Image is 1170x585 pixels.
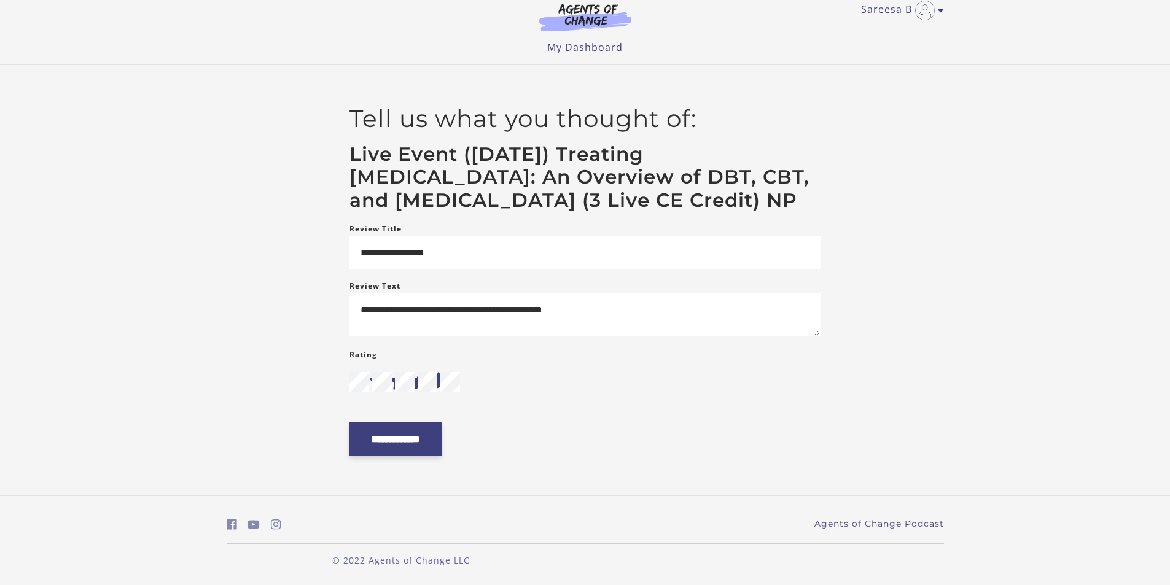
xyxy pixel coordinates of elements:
a: https://www.youtube.com/c/AgentsofChangeTestPrepbyMeaganMitchell (Open in a new window) [248,516,260,533]
i: star [429,372,449,392]
input: 2 [372,372,392,392]
input: 1 [349,372,369,392]
label: Review Text [349,279,400,293]
h2: Tell us what you thought of: [349,104,821,133]
a: Toggle menu [861,1,938,20]
a: Agents of Change Podcast [814,517,944,530]
h3: Live Event ([DATE]) Treating [MEDICAL_DATA]: An Overview of DBT, CBT, and [MEDICAL_DATA] (3 Live ... [349,143,821,212]
i: https://www.youtube.com/c/AgentsofChangeTestPrepbyMeaganMitchell (Open in a new window) [248,519,260,530]
i: https://www.instagram.com/agentsofchangeprep/ (Open in a new window) [271,519,281,530]
i: https://www.facebook.com/groups/aswbtestprep (Open in a new window) [227,519,237,530]
p: © 2022 Agents of Change LLC [227,554,575,567]
input: 4 [418,372,437,392]
img: Agents of Change Logo [526,3,644,31]
input: 5 [440,372,460,392]
i: star [349,372,369,392]
label: Review Title [349,222,402,236]
i: star [370,372,389,392]
a: https://www.facebook.com/groups/aswbtestprep (Open in a new window) [227,516,237,533]
a: My Dashboard [547,41,623,54]
input: 3 [395,372,415,392]
span: Rating [349,349,377,360]
a: https://www.instagram.com/agentsofchangeprep/ (Open in a new window) [271,516,281,533]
